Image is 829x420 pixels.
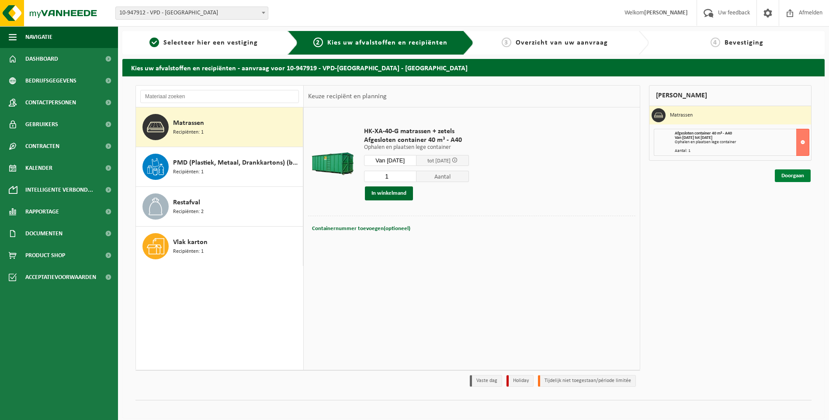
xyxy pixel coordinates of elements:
[670,108,693,122] h3: Matrassen
[25,70,76,92] span: Bedrijfsgegevens
[116,7,268,19] span: 10-947912 - VPD - ASSE
[25,114,58,135] span: Gebruikers
[140,90,299,103] input: Materiaal zoeken
[25,223,62,244] span: Documenten
[163,39,258,46] span: Selecteer hier een vestiging
[470,375,502,387] li: Vaste dag
[173,168,204,176] span: Recipiënten: 1
[644,10,688,16] strong: [PERSON_NAME]
[675,135,712,140] strong: Van [DATE] tot [DATE]
[775,169,811,182] a: Doorgaan
[136,187,303,227] button: Restafval Recipiënten: 2
[25,48,58,70] span: Dashboard
[25,266,96,288] span: Acceptatievoorwaarden
[122,59,825,76] h2: Kies uw afvalstoffen en recipiënten - aanvraag voor 10-947919 - VPD-[GEOGRAPHIC_DATA] - [GEOGRAPH...
[115,7,268,20] span: 10-947912 - VPD - ASSE
[25,201,59,223] span: Rapportage
[416,171,469,182] span: Aantal
[365,186,413,200] button: In winkelmand
[711,38,720,47] span: 4
[364,127,469,136] span: HK-XA-40-G matrassen + zetels
[25,92,76,114] span: Contactpersonen
[327,39,447,46] span: Kies uw afvalstoffen en recipiënten
[25,179,93,201] span: Intelligente verbond...
[25,135,59,157] span: Contracten
[173,248,204,256] span: Recipiënten: 1
[311,223,411,235] button: Containernummer toevoegen(optioneel)
[173,237,208,248] span: Vlak karton
[304,86,391,107] div: Keuze recipiënt en planning
[173,208,204,216] span: Recipiënten: 2
[136,147,303,187] button: PMD (Plastiek, Metaal, Drankkartons) (bedrijven) Recipiënten: 1
[313,38,323,47] span: 2
[173,158,301,168] span: PMD (Plastiek, Metaal, Drankkartons) (bedrijven)
[649,85,812,106] div: [PERSON_NAME]
[25,157,52,179] span: Kalender
[25,26,52,48] span: Navigatie
[173,197,200,208] span: Restafval
[149,38,159,47] span: 1
[675,131,732,136] span: Afgesloten container 40 m³ - A40
[364,155,416,166] input: Selecteer datum
[506,375,534,387] li: Holiday
[364,136,469,145] span: Afgesloten container 40 m³ - A40
[25,244,65,266] span: Product Shop
[136,107,303,147] button: Matrassen Recipiënten: 1
[127,38,281,48] a: 1Selecteer hier een vestiging
[516,39,608,46] span: Overzicht van uw aanvraag
[312,226,410,231] span: Containernummer toevoegen(optioneel)
[538,375,636,387] li: Tijdelijk niet toegestaan/période limitée
[173,128,204,137] span: Recipiënten: 1
[173,118,204,128] span: Matrassen
[502,38,511,47] span: 3
[427,158,451,164] span: tot [DATE]
[364,145,469,151] p: Ophalen en plaatsen lege container
[675,149,809,153] div: Aantal: 1
[725,39,763,46] span: Bevestiging
[675,140,809,145] div: Ophalen en plaatsen lege container
[136,227,303,266] button: Vlak karton Recipiënten: 1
